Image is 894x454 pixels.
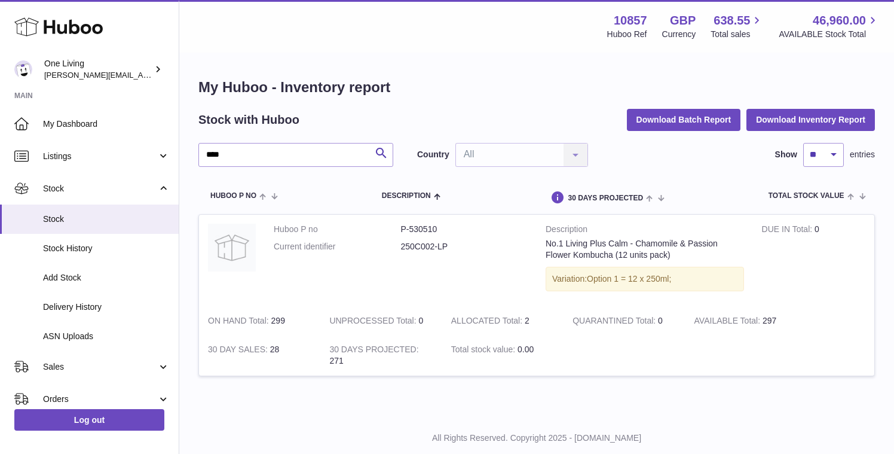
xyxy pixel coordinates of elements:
div: Currency [662,29,696,40]
dt: Huboo P no [274,224,401,235]
span: Sales [43,361,157,373]
strong: ON HAND Total [208,316,271,328]
strong: QUARANTINED Total [572,316,658,328]
span: Stock [43,214,170,225]
span: Orders [43,394,157,405]
strong: AVAILABLE Total [694,316,763,328]
span: Description [382,192,431,200]
span: Stock [43,183,157,194]
div: Variation: [546,267,744,291]
td: 0 [753,215,874,306]
strong: 10857 [614,13,647,29]
td: 28 [199,335,320,376]
label: Country [417,149,449,160]
p: All Rights Reserved. Copyright 2025 - [DOMAIN_NAME] [189,432,884,444]
span: [PERSON_NAME][EMAIL_ADDRESS][DOMAIN_NAME] [44,70,240,80]
td: 271 [320,335,442,376]
h1: My Huboo - Inventory report [198,78,875,97]
strong: 30 DAY SALES [208,345,270,357]
span: AVAILABLE Stock Total [779,29,880,40]
dd: 250C002-LP [401,241,528,252]
dt: Current identifier [274,241,401,252]
span: Add Stock [43,272,170,284]
span: Option 1 = 12 x 250ml; [587,274,671,284]
span: Delivery History [43,301,170,313]
strong: ALLOCATED Total [451,316,525,328]
label: Show [775,149,797,160]
img: product image [208,224,256,272]
strong: Description [546,224,744,238]
span: My Dashboard [43,118,170,130]
button: Download Inventory Report [746,109,875,130]
button: Download Batch Report [627,109,741,130]
div: No.1 Living Plus Calm - Chamomile & Passion Flower Kombucha (12 units pack) [546,238,744,261]
dd: P-530510 [401,224,528,235]
a: 46,960.00 AVAILABLE Stock Total [779,13,880,40]
div: Huboo Ref [607,29,647,40]
span: 46,960.00 [813,13,866,29]
span: Total stock value [769,192,844,200]
div: One Living [44,58,152,81]
strong: Total stock value [451,345,518,357]
span: entries [850,149,875,160]
td: 2 [442,306,564,336]
span: 638.55 [714,13,750,29]
h2: Stock with Huboo [198,112,299,128]
strong: UNPROCESSED Total [329,316,418,328]
strong: GBP [670,13,696,29]
span: Stock History [43,243,170,254]
td: 297 [685,306,807,336]
span: 0.00 [518,345,534,354]
td: 0 [320,306,442,336]
span: 30 DAYS PROJECTED [568,194,643,202]
strong: DUE IN Total [762,224,815,237]
strong: 30 DAYS PROJECTED [329,345,418,357]
a: Log out [14,409,164,431]
span: Huboo P no [210,192,256,200]
a: 638.55 Total sales [711,13,764,40]
img: Jessica@oneliving.com [14,60,32,78]
span: Listings [43,151,157,162]
span: Total sales [711,29,764,40]
span: ASN Uploads [43,331,170,342]
td: 299 [199,306,320,336]
span: 0 [658,316,663,325]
